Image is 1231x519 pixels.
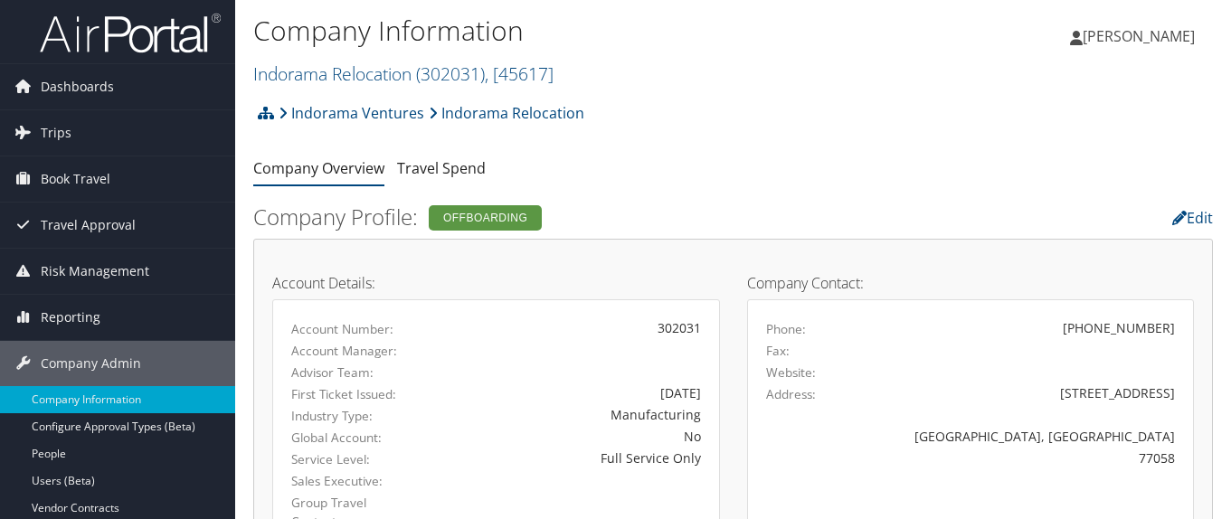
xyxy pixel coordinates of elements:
[41,64,114,109] span: Dashboards
[291,363,410,382] label: Advisor Team:
[875,427,1175,446] div: [GEOGRAPHIC_DATA], [GEOGRAPHIC_DATA]
[253,61,554,86] a: Indorama Relocation
[437,427,701,446] div: No
[253,158,384,178] a: Company Overview
[291,385,410,403] label: First Ticket Issued:
[41,249,149,294] span: Risk Management
[1083,26,1195,46] span: [PERSON_NAME]
[291,407,410,425] label: Industry Type:
[766,342,790,360] label: Fax:
[40,12,221,54] img: airportal-logo.png
[1063,318,1175,337] div: [PHONE_NUMBER]
[41,110,71,156] span: Trips
[41,156,110,202] span: Book Travel
[416,61,485,86] span: ( 302031 )
[253,202,884,232] h2: Company Profile:
[429,205,542,231] div: Offboarding
[429,95,584,131] a: Indorama Relocation
[437,383,701,402] div: [DATE]
[437,318,701,337] div: 302031
[279,95,424,131] a: Indorama Ventures
[766,363,816,382] label: Website:
[747,276,1195,290] h4: Company Contact:
[397,158,486,178] a: Travel Spend
[485,61,554,86] span: , [ 45617 ]
[1070,9,1213,63] a: [PERSON_NAME]
[291,342,410,360] label: Account Manager:
[272,276,720,290] h4: Account Details:
[41,295,100,340] span: Reporting
[437,405,701,424] div: Manufacturing
[875,383,1175,402] div: [STREET_ADDRESS]
[875,448,1175,467] div: 77058
[291,472,410,490] label: Sales Executive:
[1172,208,1213,228] a: Edit
[41,341,141,386] span: Company Admin
[437,448,701,467] div: Full Service Only
[41,203,136,248] span: Travel Approval
[291,429,410,447] label: Global Account:
[253,12,893,50] h1: Company Information
[766,320,806,338] label: Phone:
[766,385,816,403] label: Address:
[291,320,410,338] label: Account Number:
[291,450,410,468] label: Service Level:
